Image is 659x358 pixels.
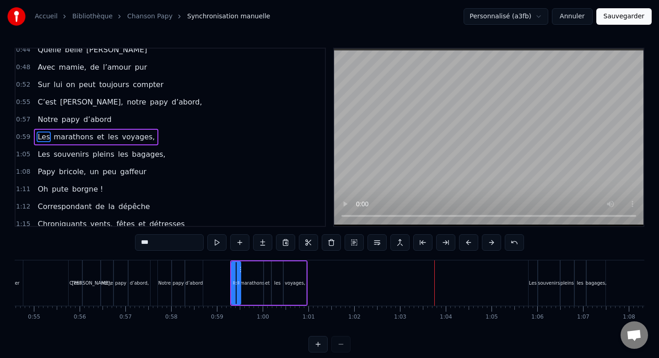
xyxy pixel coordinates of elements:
span: [PERSON_NAME], [59,97,124,107]
span: pur [134,62,148,72]
button: Annuler [552,8,592,25]
span: bricole, [58,166,87,177]
div: et [265,280,270,286]
div: 1:04 [440,314,452,321]
span: la [108,201,116,212]
span: marathons [53,132,94,142]
div: [PERSON_NAME], [72,280,111,286]
div: 1:02 [348,314,361,321]
div: d’abord [185,280,203,286]
div: 0:56 [74,314,86,321]
nav: breadcrumb [35,12,270,21]
span: toujours [98,79,130,90]
span: pleins [92,149,115,160]
div: bagages, [586,280,607,286]
img: youka [7,7,26,26]
span: 0:48 [16,63,30,72]
div: 1:03 [394,314,406,321]
span: Oh [37,184,49,194]
span: Synchronisation manuelle [187,12,270,21]
span: Les [37,149,51,160]
span: 0:44 [16,45,30,55]
span: compter [132,79,164,90]
a: Bibliothèque [72,12,113,21]
span: borgne ! [71,184,104,194]
button: Sauvegarder [596,8,652,25]
span: Papy [37,166,56,177]
span: papy [149,97,169,107]
div: d’abord, [130,280,149,286]
span: on [65,79,76,90]
span: gaffeur [119,166,147,177]
a: Chanson Papy [127,12,173,21]
div: Notre [158,280,171,286]
a: Accueil [35,12,58,21]
div: les [274,280,281,286]
span: les [117,149,130,160]
span: vents, [89,219,113,229]
div: 1:08 [623,314,635,321]
span: de [89,62,100,72]
span: Avec [37,62,56,72]
span: belle [64,44,84,55]
span: 1:08 [16,167,30,176]
div: 1:01 [302,314,315,321]
div: 0:55 [28,314,40,321]
span: [PERSON_NAME] [86,44,148,55]
span: Les [37,132,51,142]
span: détresses [148,219,185,229]
div: 0:58 [165,314,178,321]
div: les [577,280,583,286]
div: papy [173,280,184,286]
span: de [95,201,106,212]
div: Les [529,280,537,286]
span: et [96,132,105,142]
span: 1:11 [16,185,30,194]
span: fêtes [115,219,135,229]
span: papy [61,114,81,125]
span: Correspondant [37,201,92,212]
span: voyages, [121,132,156,142]
span: 1:15 [16,220,30,229]
div: 1:05 [486,314,498,321]
div: 1:06 [531,314,544,321]
div: 0:59 [211,314,223,321]
span: peut [78,79,96,90]
span: 1:05 [16,150,30,159]
span: Notre [37,114,59,125]
span: un [89,166,100,177]
div: notre [101,280,113,286]
span: lui [53,79,63,90]
span: peu [102,166,117,177]
span: 0:57 [16,115,30,124]
span: et [137,219,146,229]
span: l’amour [102,62,132,72]
span: C’est [37,97,57,107]
div: C’est [70,280,81,286]
span: 0:55 [16,98,30,107]
div: papy [115,280,126,286]
div: pleins [560,280,574,286]
span: d’abord [82,114,112,125]
div: marathons [240,280,265,286]
span: mamie, [58,62,87,72]
span: notre [126,97,147,107]
span: souvenirs [53,149,90,160]
span: 1:12 [16,202,30,211]
span: 0:52 [16,80,30,89]
div: voyages, [285,280,305,286]
span: les [107,132,119,142]
span: Sur [37,79,51,90]
div: 1:07 [577,314,589,321]
span: Quelle [37,44,62,55]
div: compter [0,280,20,286]
div: 0:57 [119,314,132,321]
div: Ouvrir le chat [621,321,648,349]
span: 0:59 [16,132,30,142]
span: d’abord, [171,97,203,107]
div: souvenirs [538,280,560,286]
span: bagages, [131,149,166,160]
div: 1:00 [257,314,269,321]
span: Chroniquants [37,219,87,229]
span: dépêche [118,201,151,212]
